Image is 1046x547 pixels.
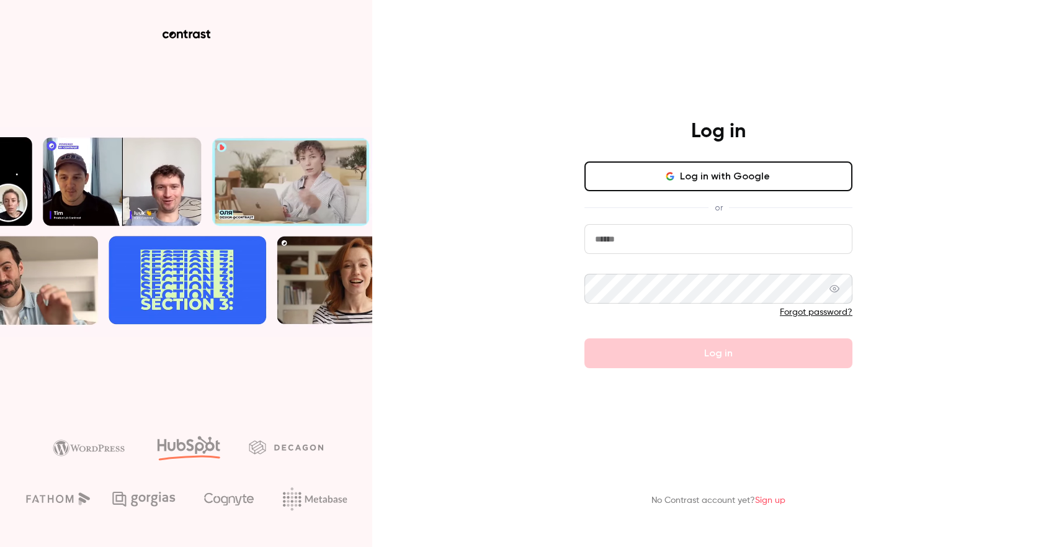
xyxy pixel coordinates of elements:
img: decagon [249,440,323,454]
p: No Contrast account yet? [651,494,785,507]
span: or [709,201,729,214]
h4: Log in [691,119,746,144]
a: Sign up [755,496,785,505]
a: Forgot password? [780,308,852,317]
button: Log in with Google [584,161,852,191]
